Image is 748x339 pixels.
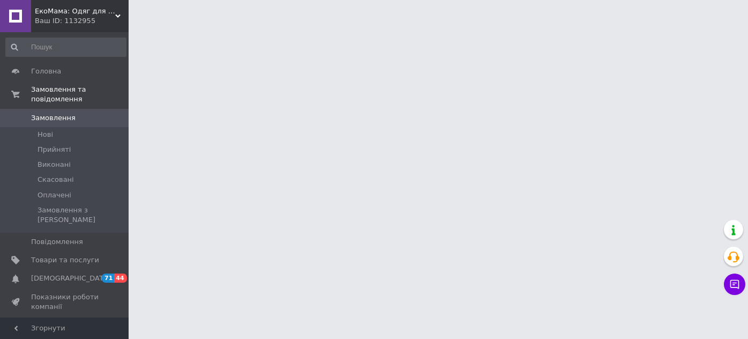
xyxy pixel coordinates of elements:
span: Товари та послуги [31,255,99,265]
span: Повідомлення [31,237,83,247]
span: [DEMOGRAPHIC_DATA] [31,274,110,283]
button: Чат з покупцем [724,274,745,295]
span: Показники роботи компанії [31,292,99,312]
span: Скасовані [38,175,74,185]
span: 71 [102,274,114,283]
span: Прийняті [38,145,71,154]
span: ЕкоМама: Одяг для вагітних, білизна для годування, сумка у пологовий, одяг для новонароджених [35,6,115,16]
span: 44 [114,274,126,283]
input: Пошук [5,38,126,57]
div: Ваш ID: 1132955 [35,16,129,26]
span: Головна [31,67,61,76]
span: Замовлення [31,113,76,123]
span: Оплачені [38,190,71,200]
span: Виконані [38,160,71,169]
span: Замовлення та повідомлення [31,85,129,104]
span: Нові [38,130,53,139]
span: Замовлення з [PERSON_NAME] [38,205,125,225]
